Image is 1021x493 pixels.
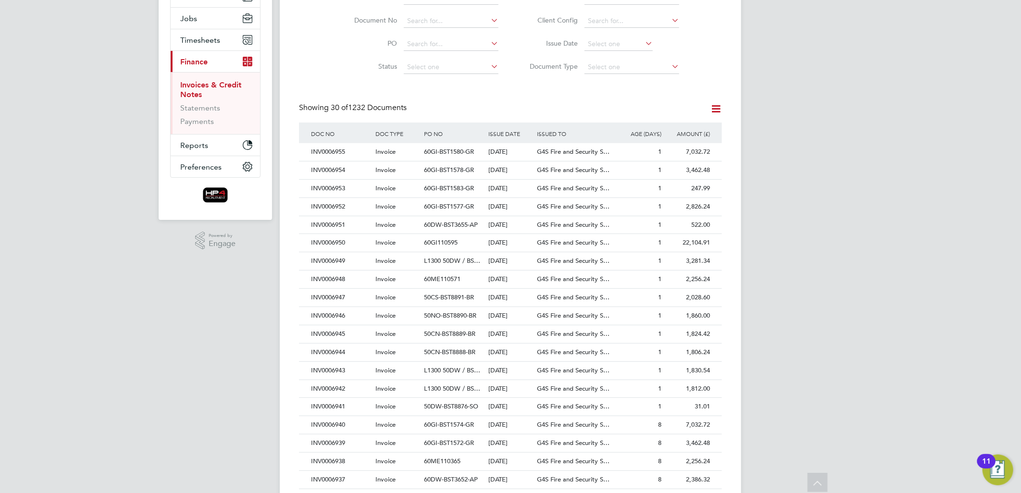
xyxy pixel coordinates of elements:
[309,180,373,197] div: INV0006953
[486,271,535,288] div: [DATE]
[523,16,578,25] label: Client Config
[375,439,396,447] span: Invoice
[171,51,260,72] button: Finance
[658,257,661,265] span: 1
[486,434,535,452] div: [DATE]
[424,148,474,156] span: 60GI-BST1580-GR
[171,72,260,134] div: Finance
[309,198,373,216] div: INV0006952
[664,143,712,161] div: 7,032.72
[486,344,535,361] div: [DATE]
[486,143,535,161] div: [DATE]
[658,330,661,338] span: 1
[375,384,396,393] span: Invoice
[195,232,236,250] a: Powered byEngage
[658,202,661,210] span: 1
[404,61,498,74] input: Select one
[309,123,373,145] div: DOC NO
[664,471,712,489] div: 2,386.32
[658,457,661,465] span: 8
[537,402,610,410] span: G4S Fire and Security S…
[658,420,661,429] span: 8
[203,187,228,203] img: hp4recruitment-logo-retina.png
[537,420,610,429] span: G4S Fire and Security S…
[658,293,661,301] span: 1
[486,289,535,307] div: [DATE]
[523,39,578,48] label: Issue Date
[309,161,373,179] div: INV0006954
[424,402,478,410] span: 50DW-BST8876-SO
[486,416,535,434] div: [DATE]
[664,416,712,434] div: 7,032.72
[486,453,535,470] div: [DATE]
[486,380,535,398] div: [DATE]
[375,366,396,374] span: Invoice
[422,123,486,145] div: PO NO
[658,384,661,393] span: 1
[309,216,373,234] div: INV0006951
[171,29,260,50] button: Timesheets
[375,420,396,429] span: Invoice
[658,402,661,410] span: 1
[537,257,610,265] span: G4S Fire and Security S…
[309,289,373,307] div: INV0006947
[658,475,661,483] span: 8
[486,123,535,145] div: ISSUE DATE
[486,307,535,325] div: [DATE]
[664,123,712,145] div: AMOUNT (£)
[658,311,661,320] span: 1
[424,184,474,192] span: 60GI-BST1583-GR
[180,57,208,66] span: Finance
[424,330,475,338] span: 50CN-BST8889-BR
[537,348,610,356] span: G4S Fire and Security S…
[486,198,535,216] div: [DATE]
[424,457,461,465] span: 60ME110365
[424,384,480,393] span: L1300 50DW / BS…
[585,14,679,28] input: Search for...
[404,14,498,28] input: Search for...
[375,457,396,465] span: Invoice
[537,330,610,338] span: G4S Fire and Security S…
[424,366,480,374] span: L1300 50DW / BS…
[486,471,535,489] div: [DATE]
[537,457,610,465] span: G4S Fire and Security S…
[664,362,712,380] div: 1,830.54
[331,103,348,112] span: 30 of
[331,103,407,112] span: 1232 Documents
[171,156,260,177] button: Preferences
[983,455,1013,485] button: Open Resource Center, 11 new notifications
[170,187,261,203] a: Go to home page
[664,252,712,270] div: 3,281.34
[375,166,396,174] span: Invoice
[658,221,661,229] span: 1
[309,434,373,452] div: INV0006939
[342,62,397,71] label: Status
[375,148,396,156] span: Invoice
[375,257,396,265] span: Invoice
[309,143,373,161] div: INV0006955
[486,252,535,270] div: [DATE]
[309,271,373,288] div: INV0006948
[342,16,397,25] label: Document No
[658,366,661,374] span: 1
[664,453,712,470] div: 2,256.24
[299,103,409,113] div: Showing
[615,123,664,145] div: AGE (DAYS)
[658,439,661,447] span: 8
[375,221,396,229] span: Invoice
[209,232,236,240] span: Powered by
[375,402,396,410] span: Invoice
[537,275,610,283] span: G4S Fire and Security S…
[375,311,396,320] span: Invoice
[486,398,535,416] div: [DATE]
[585,61,679,74] input: Select one
[209,240,236,248] span: Engage
[537,311,610,320] span: G4S Fire and Security S…
[375,293,396,301] span: Invoice
[424,275,461,283] span: 60ME110571
[424,293,474,301] span: 50CS-BST8891-BR
[664,344,712,361] div: 1,806.24
[424,420,474,429] span: 60GI-BST1574-GR
[375,348,396,356] span: Invoice
[486,216,535,234] div: [DATE]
